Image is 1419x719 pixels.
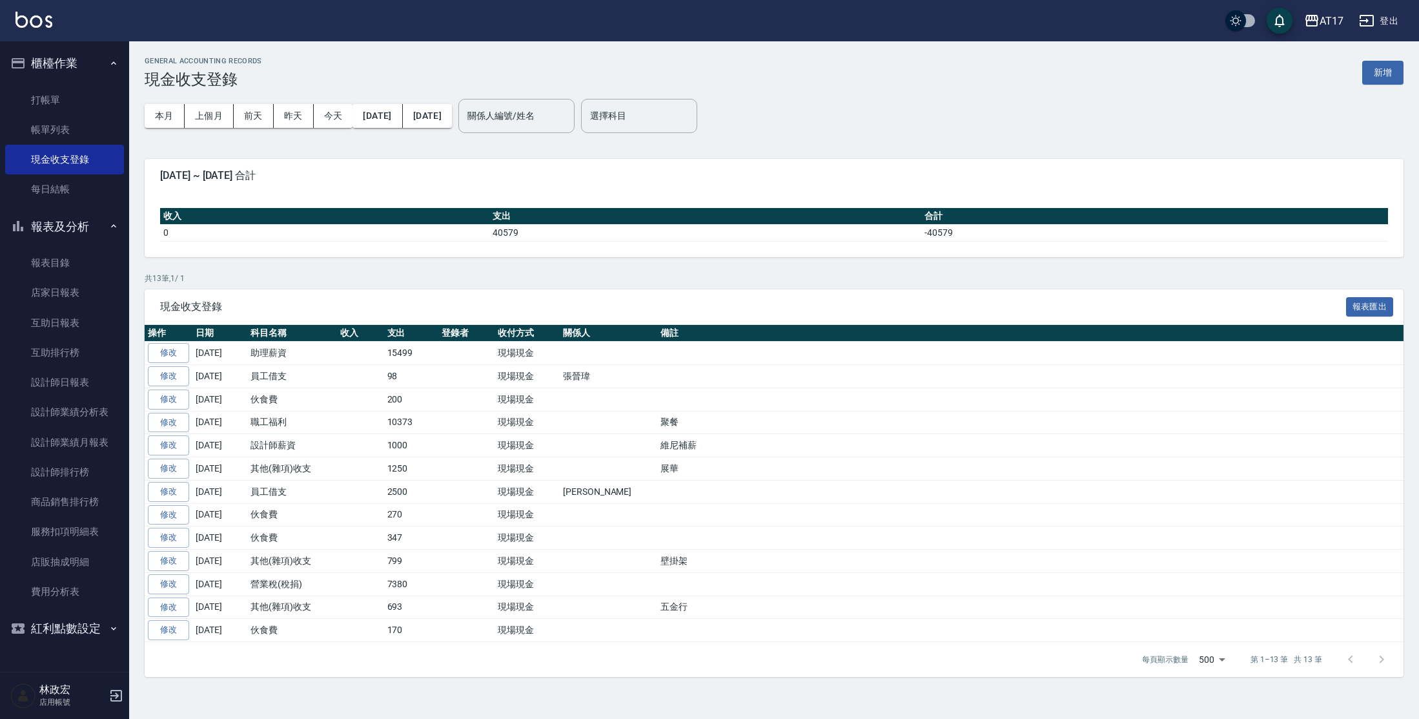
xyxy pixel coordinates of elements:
[148,505,189,525] a: 修改
[148,528,189,548] a: 修改
[5,85,124,115] a: 打帳單
[314,104,353,128] button: 今天
[495,503,560,526] td: 現場現金
[5,115,124,145] a: 帳單列表
[192,503,247,526] td: [DATE]
[5,174,124,204] a: 每日結帳
[148,551,189,571] a: 修改
[145,57,262,65] h2: GENERAL ACCOUNTING RECORDS
[185,104,234,128] button: 上個月
[5,612,124,645] button: 紅利點數設定
[192,572,247,596] td: [DATE]
[192,325,247,342] th: 日期
[495,526,560,550] td: 現場現金
[160,300,1346,313] span: 現金收支登錄
[1267,8,1292,34] button: save
[384,480,439,503] td: 2500
[657,550,1404,573] td: 壁掛架
[247,434,337,457] td: 設計師薪資
[5,517,124,547] a: 服務扣項明細表
[384,325,439,342] th: 支出
[495,619,560,642] td: 現場現金
[495,325,560,342] th: 收付方式
[247,480,337,503] td: 員工借支
[657,457,1404,481] td: 展華
[247,342,337,365] td: 助理薪資
[495,480,560,503] td: 現場現金
[1354,9,1404,33] button: 登出
[1251,654,1322,665] p: 第 1–13 筆 共 13 筆
[247,596,337,619] td: 其他(雜項)收支
[352,104,402,128] button: [DATE]
[657,596,1404,619] td: 五金行
[5,338,124,368] a: 互助排行榜
[384,572,439,596] td: 7380
[384,388,439,411] td: 200
[247,526,337,550] td: 伙食費
[192,434,247,457] td: [DATE]
[384,550,439,573] td: 799
[560,365,657,388] td: 張晉瑋
[247,457,337,481] td: 其他(雜項)收支
[495,365,560,388] td: 現場現金
[489,208,922,225] th: 支出
[1362,66,1404,78] a: 新增
[192,457,247,481] td: [DATE]
[384,457,439,481] td: 1250
[39,696,105,708] p: 店用帳號
[5,368,124,397] a: 設計師日報表
[1362,61,1404,85] button: 新增
[438,325,495,342] th: 登錄者
[5,308,124,338] a: 互助日報表
[921,208,1388,225] th: 合計
[192,365,247,388] td: [DATE]
[148,482,189,502] a: 修改
[39,683,105,696] h5: 林政宏
[192,550,247,573] td: [DATE]
[160,169,1388,182] span: [DATE] ~ [DATE] 合計
[15,12,52,28] img: Logo
[192,480,247,503] td: [DATE]
[192,342,247,365] td: [DATE]
[148,413,189,433] a: 修改
[495,550,560,573] td: 現場現金
[5,487,124,517] a: 商品銷售排行榜
[1142,654,1189,665] p: 每頁顯示數量
[160,224,489,241] td: 0
[495,596,560,619] td: 現場現金
[657,325,1404,342] th: 備註
[495,411,560,434] td: 現場現金
[247,550,337,573] td: 其他(雜項)收支
[495,572,560,596] td: 現場現金
[247,325,337,342] th: 科目名稱
[657,434,1404,457] td: 維尼補薪
[145,325,192,342] th: 操作
[148,574,189,594] a: 修改
[337,325,384,342] th: 收入
[5,457,124,487] a: 設計師排行榜
[192,596,247,619] td: [DATE]
[148,459,189,479] a: 修改
[560,480,657,503] td: [PERSON_NAME]
[5,47,124,80] button: 櫃檯作業
[145,70,262,89] h3: 現金收支登錄
[247,503,337,526] td: 伙食費
[247,411,337,434] td: 職工福利
[384,365,439,388] td: 98
[160,208,489,225] th: 收入
[5,428,124,457] a: 設計師業績月報表
[5,248,124,278] a: 報表目錄
[5,577,124,607] a: 費用分析表
[148,390,189,410] a: 修改
[192,526,247,550] td: [DATE]
[148,620,189,640] a: 修改
[384,411,439,434] td: 10373
[247,572,337,596] td: 營業稅(稅捐)
[148,435,189,455] a: 修改
[145,104,185,128] button: 本月
[384,619,439,642] td: 170
[1320,13,1343,29] div: AT17
[657,411,1404,434] td: 聚餐
[1346,300,1394,312] a: 報表匯出
[5,397,124,427] a: 設計師業績分析表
